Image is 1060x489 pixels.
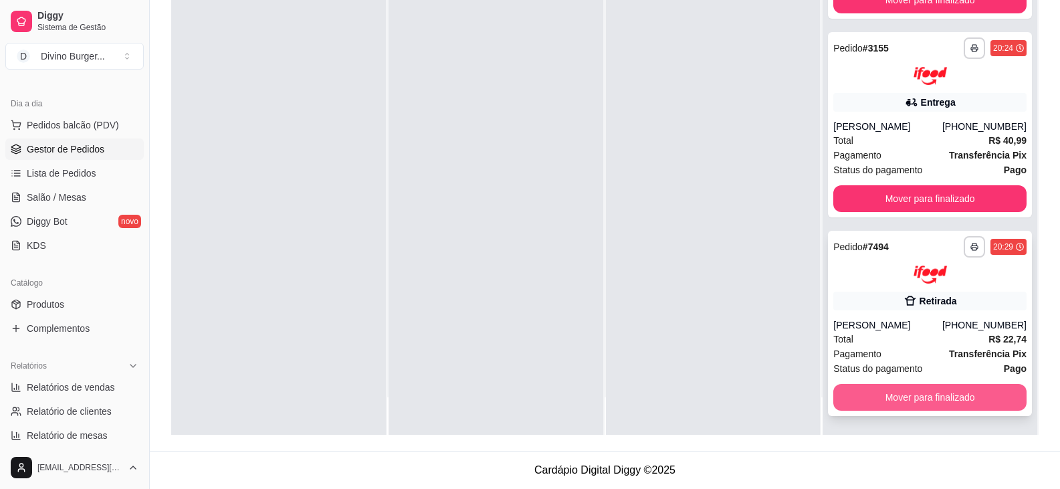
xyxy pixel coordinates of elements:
[27,215,68,228] span: Diggy Bot
[5,377,144,398] a: Relatórios de vendas
[11,361,47,371] span: Relatórios
[988,135,1027,146] strong: R$ 40,99
[27,142,104,156] span: Gestor de Pedidos
[5,318,144,339] a: Complementos
[37,10,138,22] span: Diggy
[833,133,853,148] span: Total
[5,187,144,208] a: Salão / Mesas
[833,43,863,54] span: Pedido
[27,381,115,394] span: Relatórios de vendas
[914,266,947,284] img: ifood
[914,67,947,85] img: ifood
[27,118,119,132] span: Pedidos balcão (PDV)
[833,148,881,163] span: Pagamento
[27,405,112,418] span: Relatório de clientes
[833,384,1027,411] button: Mover para finalizado
[41,50,105,63] div: Divino Burger ...
[833,361,922,376] span: Status do pagamento
[993,43,1013,54] div: 20:24
[863,241,889,252] strong: # 7494
[5,138,144,160] a: Gestor de Pedidos
[27,298,64,311] span: Produtos
[27,429,108,442] span: Relatório de mesas
[993,241,1013,252] div: 20:29
[949,349,1027,359] strong: Transferência Pix
[5,114,144,136] button: Pedidos balcão (PDV)
[5,163,144,184] a: Lista de Pedidos
[5,5,144,37] a: DiggySistema de Gestão
[5,425,144,446] a: Relatório de mesas
[5,211,144,232] a: Diggy Botnovo
[27,322,90,335] span: Complementos
[5,401,144,422] a: Relatório de clientes
[942,318,1027,332] div: [PHONE_NUMBER]
[833,163,922,177] span: Status do pagamento
[37,22,138,33] span: Sistema de Gestão
[150,451,1060,489] footer: Cardápio Digital Diggy © 2025
[5,294,144,315] a: Produtos
[833,347,881,361] span: Pagamento
[1004,363,1027,374] strong: Pago
[921,96,956,109] div: Entrega
[37,462,122,473] span: [EMAIL_ADDRESS][DOMAIN_NAME]
[920,294,957,308] div: Retirada
[5,452,144,484] button: [EMAIL_ADDRESS][DOMAIN_NAME]
[5,235,144,256] a: KDS
[833,332,853,347] span: Total
[942,120,1027,133] div: [PHONE_NUMBER]
[833,241,863,252] span: Pedido
[5,93,144,114] div: Dia a dia
[1004,165,1027,175] strong: Pago
[833,120,942,133] div: [PERSON_NAME]
[833,318,942,332] div: [PERSON_NAME]
[988,334,1027,345] strong: R$ 22,74
[17,50,30,63] span: D
[949,150,1027,161] strong: Transferência Pix
[27,167,96,180] span: Lista de Pedidos
[27,239,46,252] span: KDS
[833,185,1027,212] button: Mover para finalizado
[5,43,144,70] button: Select a team
[5,272,144,294] div: Catálogo
[27,191,86,204] span: Salão / Mesas
[863,43,889,54] strong: # 3155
